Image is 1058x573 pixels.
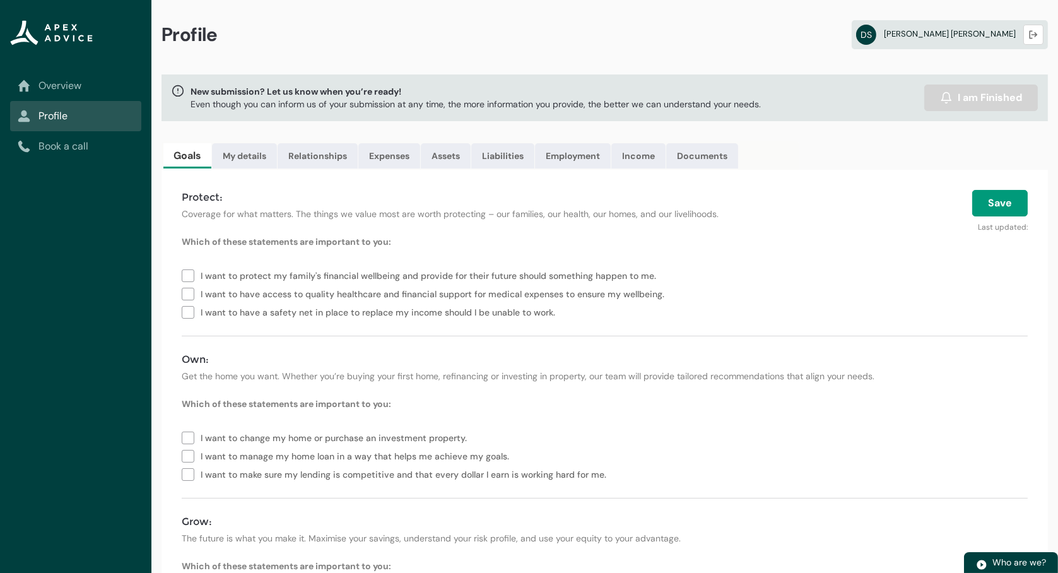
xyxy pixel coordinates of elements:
[884,28,1016,39] span: [PERSON_NAME] [PERSON_NAME]
[856,25,876,45] abbr: DS
[191,98,761,110] p: Even though you can inform us of your submission at any time, the more information you provide, t...
[471,143,534,168] a: Liabilities
[191,85,761,98] span: New submission? Let us know when you’re ready!
[972,190,1028,216] button: Save
[182,235,1028,248] p: Which of these statements are important to you:
[201,464,611,483] span: I want to make sure my lending is competitive and that every dollar I earn is working hard for me.
[18,139,134,154] a: Book a call
[182,208,741,220] p: Coverage for what matters. The things we value most are worth protecting – our families, our heal...
[212,143,277,168] a: My details
[535,143,611,168] a: Employment
[852,20,1048,49] a: DS[PERSON_NAME] [PERSON_NAME]
[10,20,93,45] img: Apex Advice Group
[182,560,1028,572] p: Which of these statements are important to you:
[201,428,472,446] span: I want to change my home or purchase an investment property.
[162,23,218,47] span: Profile
[182,398,1028,410] p: Which of these statements are important to you:
[201,266,661,284] span: I want to protect my family's financial wellbeing and provide for their future should something h...
[201,302,560,321] span: I want to have a safety net in place to replace my income should I be unable to work.
[182,190,741,205] h4: Protect:
[666,143,738,168] a: Documents
[10,71,141,162] nav: Sub page
[201,446,514,464] span: I want to manage my home loan in a way that helps me achieve my goals.
[182,370,1028,382] p: Get the home you want. Whether you’re buying your first home, refinancing or investing in propert...
[182,514,1028,529] h4: Grow:
[1023,25,1043,45] button: Logout
[201,284,669,302] span: I want to have access to quality healthcare and financial support for medical expenses to ensure ...
[358,143,420,168] a: Expenses
[976,559,987,570] img: play.svg
[924,85,1038,111] button: I am Finished
[278,143,358,168] a: Relationships
[18,109,134,124] a: Profile
[18,78,134,93] a: Overview
[958,90,1022,105] span: I am Finished
[940,92,953,104] img: alarm.svg
[182,532,1028,545] p: The future is what you make it. Maximise your savings, understand your risk profile, and use your...
[756,216,1028,233] p: Last updated:
[992,557,1046,568] span: Who are we?
[611,143,666,168] a: Income
[163,143,211,168] a: Goals
[182,352,1028,367] h4: Own:
[421,143,471,168] a: Assets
